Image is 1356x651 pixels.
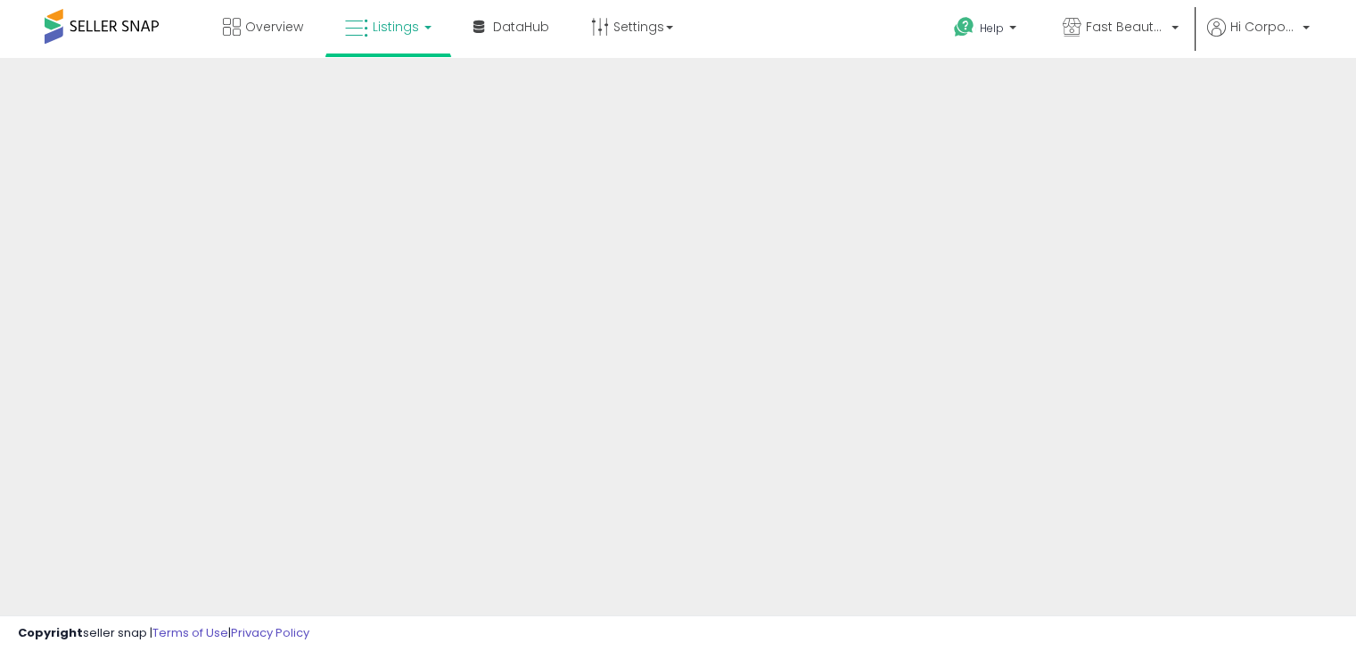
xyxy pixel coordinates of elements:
a: Terms of Use [152,624,228,641]
span: Fast Beauty ([GEOGRAPHIC_DATA]) [1086,18,1166,36]
span: DataHub [493,18,549,36]
i: Get Help [953,16,975,38]
a: Hi Corporate [1207,18,1310,58]
strong: Copyright [18,624,83,641]
span: Help [980,21,1004,36]
span: Overview [245,18,303,36]
span: Hi Corporate [1230,18,1297,36]
a: Help [940,3,1034,58]
span: Listings [373,18,419,36]
div: seller snap | | [18,625,309,642]
a: Privacy Policy [231,624,309,641]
